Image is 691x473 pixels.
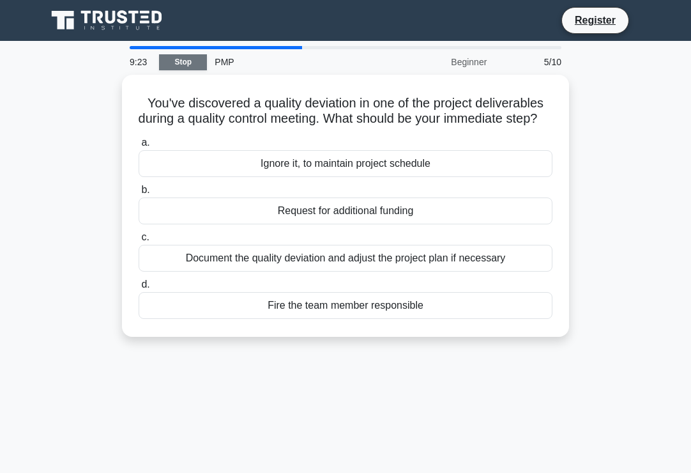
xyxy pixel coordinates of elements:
a: Stop [159,54,207,70]
span: c. [141,231,149,242]
div: Fire the team member responsible [139,292,552,319]
a: Register [567,12,623,28]
div: 9:23 [122,49,159,75]
div: Beginner [383,49,494,75]
div: Request for additional funding [139,198,552,224]
div: PMP [207,49,383,75]
span: b. [141,184,149,195]
div: Ignore it, to maintain project schedule [139,150,552,177]
div: 5/10 [494,49,569,75]
h5: You've discovered a quality deviation in one of the project deliverables during a quality control... [137,95,554,127]
span: d. [141,279,149,290]
span: a. [141,137,149,148]
div: Document the quality deviation and adjust the project plan if necessary [139,245,552,272]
